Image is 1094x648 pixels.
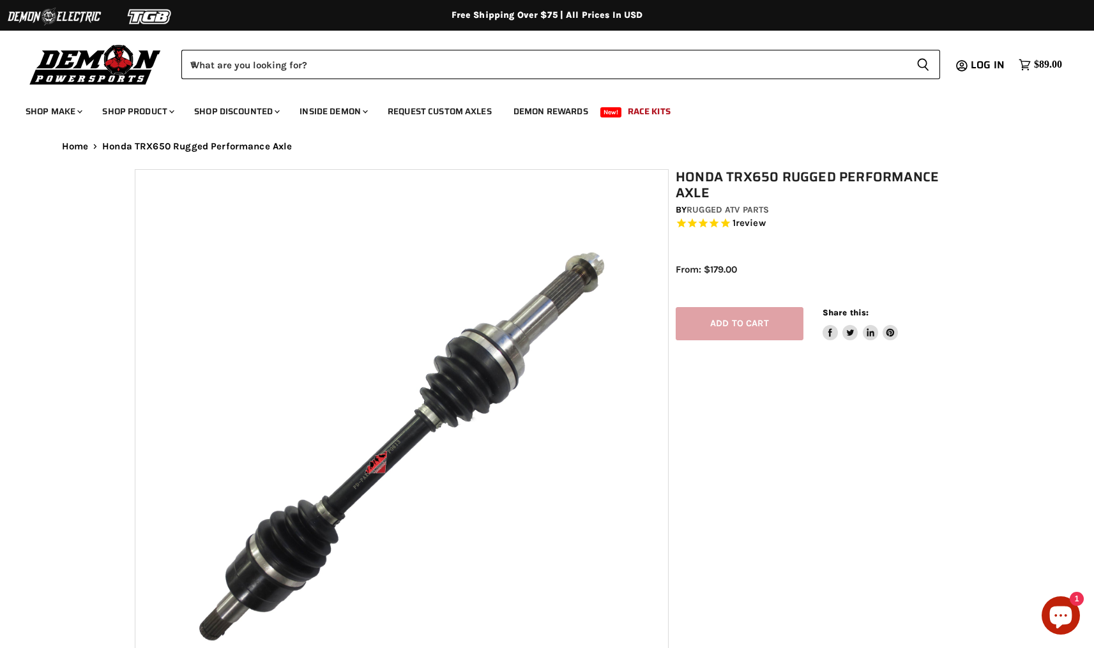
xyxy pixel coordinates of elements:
[290,98,376,124] a: Inside Demon
[181,50,906,79] input: When autocomplete results are available use up and down arrows to review and enter to select
[600,107,622,117] span: New!
[185,98,287,124] a: Shop Discounted
[965,59,1012,71] a: Log in
[102,141,292,152] span: Honda TRX650 Rugged Performance Axle
[676,264,737,275] span: From: $179.00
[823,307,899,341] aside: Share this:
[687,204,769,215] a: Rugged ATV Parts
[971,57,1005,73] span: Log in
[102,4,198,29] img: TGB Logo 2
[36,141,1058,152] nav: Breadcrumbs
[736,218,766,229] span: review
[26,41,165,87] img: Demon Powersports
[676,217,967,230] span: Rated 5.0 out of 5 stars 1 reviews
[6,4,102,29] img: Demon Electric Logo 2
[676,203,967,217] div: by
[62,141,89,152] a: Home
[16,98,90,124] a: Shop Make
[378,98,501,124] a: Request Custom Axles
[618,98,680,124] a: Race Kits
[504,98,598,124] a: Demon Rewards
[1012,56,1068,74] a: $89.00
[16,93,1059,124] ul: Main menu
[1034,59,1062,71] span: $89.00
[906,50,940,79] button: Search
[823,308,869,317] span: Share this:
[676,169,967,201] h1: Honda TRX650 Rugged Performance Axle
[93,98,182,124] a: Shop Product
[733,218,766,229] span: 1 reviews
[181,50,940,79] form: Product
[1038,596,1084,638] inbox-online-store-chat: Shopify online store chat
[36,10,1058,21] div: Free Shipping Over $75 | All Prices In USD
